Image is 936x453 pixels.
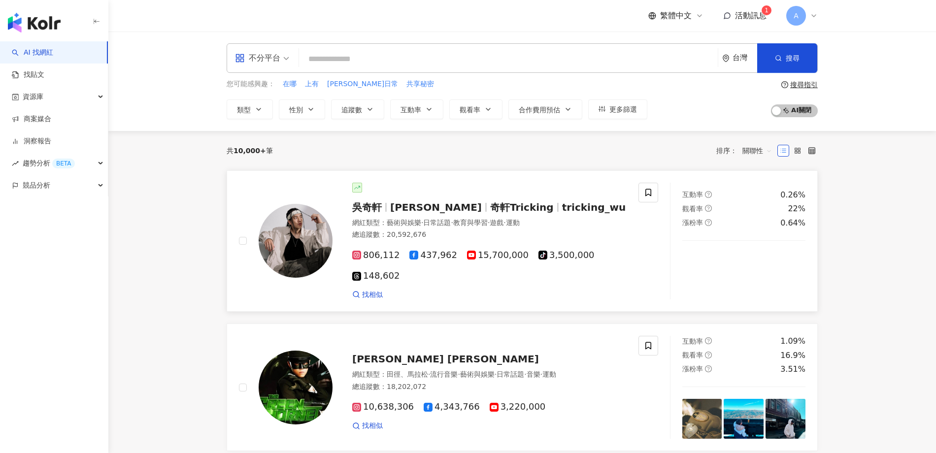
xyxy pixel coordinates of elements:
span: 4,343,766 [424,402,480,412]
span: question-circle [705,191,712,198]
span: 類型 [237,106,251,114]
span: 10,638,306 [352,402,414,412]
div: 3.51% [780,364,805,375]
span: 遊戲 [490,219,503,226]
div: 0.64% [780,218,805,228]
div: 1.09% [780,336,805,347]
button: 追蹤數 [331,99,384,119]
span: 漲粉率 [682,219,703,226]
span: [PERSON_NAME] [390,201,482,213]
span: 性別 [289,106,303,114]
span: 在哪 [283,79,297,89]
button: 性別 [279,99,325,119]
div: 搜尋指引 [790,81,818,89]
span: 運動 [542,370,556,378]
span: · [524,370,526,378]
span: · [540,370,542,378]
div: 16.9% [780,350,805,361]
a: 找相似 [352,421,383,431]
a: KOL Avatar[PERSON_NAME] [PERSON_NAME]網紅類型：田徑、馬拉松·流行音樂·藝術與娛樂·日常話題·音樂·運動總追蹤數：18,202,07210,638,3064,... [227,324,818,451]
span: 日常話題 [497,370,524,378]
button: 互動率 [390,99,443,119]
span: 找相似 [362,290,383,300]
img: post-image [766,253,805,292]
div: 共 筆 [227,147,273,155]
img: KOL Avatar [259,204,333,278]
span: 更多篩選 [609,105,637,113]
div: 總追蹤數 ： 20,592,676 [352,230,627,240]
span: 追蹤數 [341,106,362,114]
span: 找相似 [362,421,383,431]
button: 搜尋 [757,43,817,73]
span: rise [12,160,19,167]
span: question-circle [705,365,712,372]
sup: 1 [762,5,771,15]
span: 關聯性 [742,143,772,159]
span: 教育與學習 [453,219,488,226]
img: post-image [766,399,805,439]
button: 在哪 [282,79,297,90]
span: [PERSON_NAME] [PERSON_NAME] [352,353,539,365]
img: post-image [724,399,764,439]
a: searchAI 找網紅 [12,48,53,58]
span: 趨勢分析 [23,152,75,174]
span: environment [722,55,730,62]
button: 合作費用預估 [508,99,582,119]
button: 共享秘密 [406,79,435,90]
span: 148,602 [352,271,400,281]
span: 運動 [506,219,520,226]
span: question-circle [705,337,712,344]
span: 觀看率 [460,106,480,114]
span: 上有 [305,79,319,89]
span: 藝術與娛樂 [387,219,421,226]
div: 22% [788,203,805,214]
span: 10,000+ [234,147,266,155]
span: 日常話題 [423,219,451,226]
span: 共享秘密 [406,79,434,89]
span: 音樂 [527,370,540,378]
span: 437,962 [409,250,457,260]
a: 找相似 [352,290,383,300]
div: 0.26% [780,190,805,200]
span: 3,220,000 [490,402,546,412]
span: · [458,370,460,378]
span: 繁體中文 [660,10,692,21]
span: 活動訊息 [735,11,767,20]
span: 競品分析 [23,174,50,196]
span: 互動率 [401,106,421,114]
span: 3,500,000 [538,250,595,260]
span: · [428,370,430,378]
span: 合作費用預估 [519,106,560,114]
button: 觀看率 [449,99,502,119]
span: 奇軒Tricking [490,201,554,213]
img: post-image [724,253,764,292]
span: · [495,370,497,378]
img: logo [8,13,61,32]
span: 觀看率 [682,205,703,213]
div: BETA [52,159,75,168]
button: 上有 [304,79,319,90]
span: · [488,219,490,226]
span: question-circle [781,81,788,88]
span: tricking_wu [562,201,626,213]
div: 總追蹤數 ： 18,202,072 [352,382,627,392]
div: 網紅類型 ： [352,370,627,380]
div: 排序： [716,143,777,159]
button: 類型 [227,99,273,119]
div: 台灣 [733,54,757,62]
img: post-image [682,399,722,439]
span: 藝術與娛樂 [460,370,495,378]
span: 資源庫 [23,86,43,108]
span: 1 [765,7,769,14]
a: 洞察報告 [12,136,51,146]
span: 15,700,000 [467,250,529,260]
span: 互動率 [682,191,703,198]
span: appstore [235,53,245,63]
span: 吳奇軒 [352,201,382,213]
a: KOL Avatar吳奇軒[PERSON_NAME]奇軒Trickingtricking_wu網紅類型：藝術與娛樂·日常話題·教育與學習·遊戲·運動總追蹤數：20,592,676806,1124... [227,170,818,312]
span: · [451,219,453,226]
a: 找貼文 [12,70,44,80]
span: 互動率 [682,337,703,345]
span: · [503,219,505,226]
div: 網紅類型 ： [352,218,627,228]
